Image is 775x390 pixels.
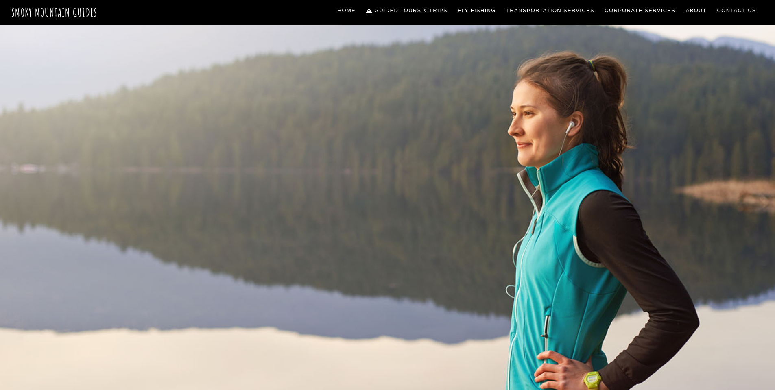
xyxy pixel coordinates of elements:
[363,2,451,19] a: Guided Tours & Trips
[683,2,710,19] a: About
[602,2,679,19] a: Corporate Services
[455,2,499,19] a: Fly Fishing
[714,2,760,19] a: Contact Us
[334,2,359,19] a: Home
[503,2,597,19] a: Transportation Services
[11,6,98,19] a: Smoky Mountain Guides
